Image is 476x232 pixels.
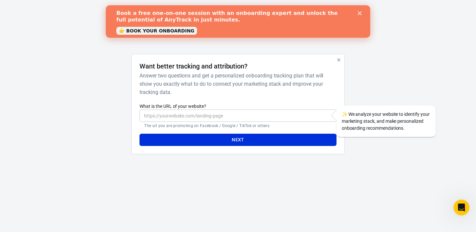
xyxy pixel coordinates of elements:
div: Close [252,6,258,10]
div: We analyze your website to identify your marketing stack, and make personalized onboarding recomm... [337,106,436,137]
iframe: Intercom live chat banner [106,5,370,38]
p: The url you are promoting on Facebook / Google / TikTok or others [144,123,332,128]
button: Next [139,134,336,146]
input: https://yourwebsite.com/landing-page [139,110,336,122]
label: What is the URL of your website? [139,103,336,110]
span: sparkles [342,112,347,117]
h6: Answer two questions and get a personalized onboarding tracking plan that will show you exactly w... [139,71,334,96]
div: AnyTrack [73,11,403,22]
iframe: Intercom live chat [454,200,469,215]
h4: Want better tracking and attribution? [139,62,248,70]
